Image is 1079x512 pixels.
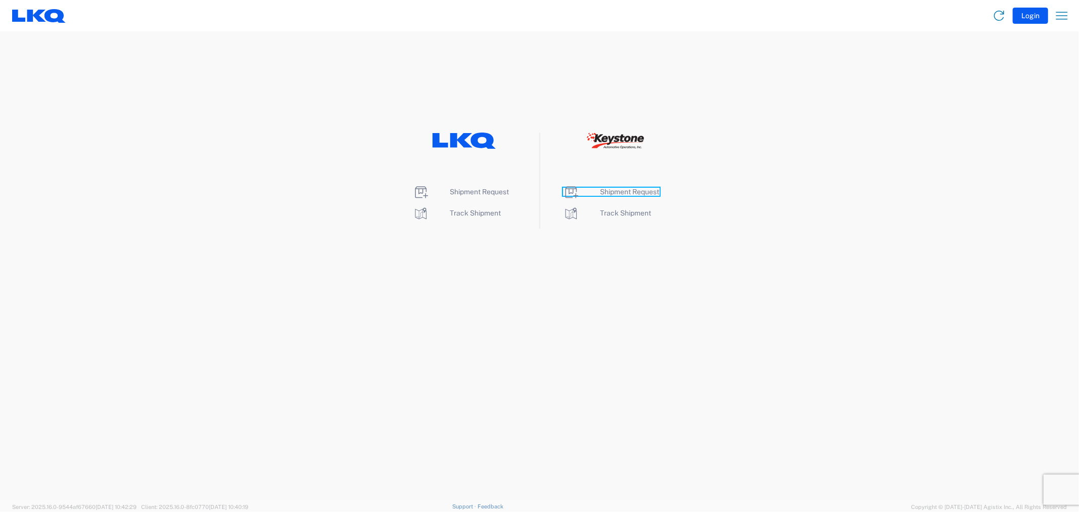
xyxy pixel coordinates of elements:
span: [DATE] 10:40:19 [209,504,248,510]
a: Feedback [478,503,503,509]
span: Shipment Request [450,188,509,196]
a: Support [452,503,478,509]
span: [DATE] 10:42:29 [96,504,137,510]
span: Client: 2025.16.0-8fc0770 [141,504,248,510]
a: Track Shipment [563,209,652,217]
span: Track Shipment [450,209,501,217]
a: Shipment Request [563,188,660,196]
a: Track Shipment [413,209,501,217]
button: Login [1013,8,1048,24]
span: Track Shipment [600,209,652,217]
a: Shipment Request [413,188,509,196]
span: Copyright © [DATE]-[DATE] Agistix Inc., All Rights Reserved [911,502,1067,511]
span: Server: 2025.16.0-9544af67660 [12,504,137,510]
span: Shipment Request [600,188,660,196]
